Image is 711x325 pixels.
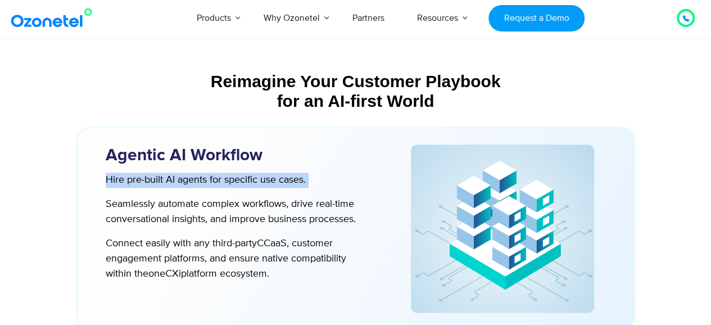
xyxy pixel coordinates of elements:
span: platform ecosystem. [181,268,269,280]
span: oneCXi [148,268,181,280]
p: Seamlessly automate complex workflows, drive real-time conversational insights, and improve busin... [106,197,357,227]
a: Request a Demo [488,5,585,31]
div: Reimagine Your Customer Playbook for an AI-first World [83,71,628,111]
span: Connect easily with any third-party [106,237,257,250]
h3: Agentic AI Workflow [106,145,377,166]
p: Hire pre-built AI agents for specific use cases. [106,173,357,188]
span: , customer engagement platforms, and ensure native compatibility within the [106,237,346,280]
span: CCaaS [257,237,287,250]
